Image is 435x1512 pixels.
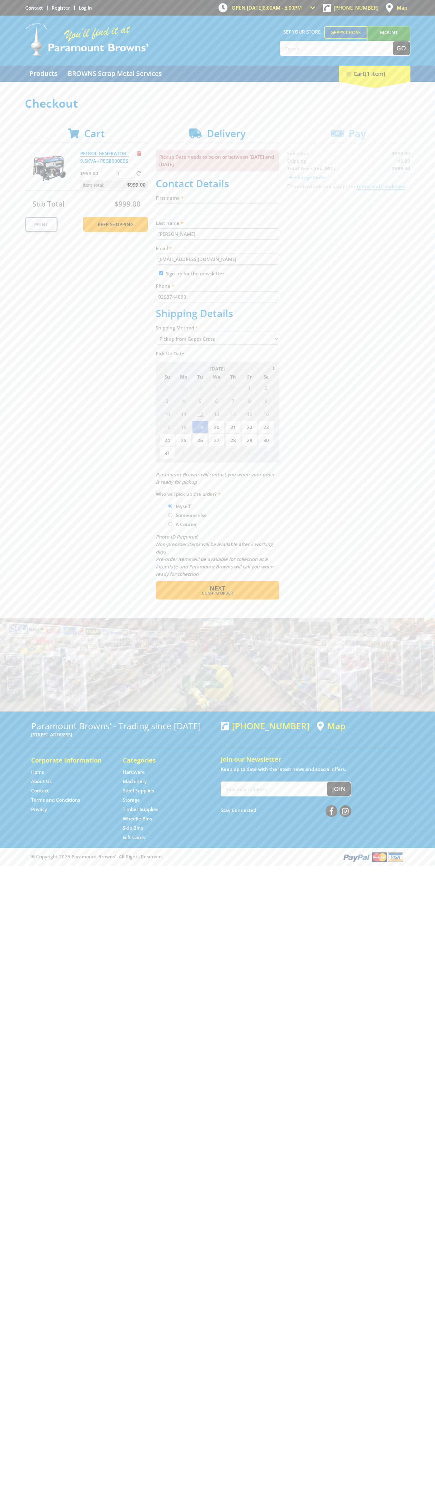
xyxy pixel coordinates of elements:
a: Go to the Hardware page [123,769,145,775]
input: Search [280,41,393,55]
p: [STREET_ADDRESS] [31,731,215,738]
label: Email [156,245,279,252]
span: $999.00 [127,180,146,189]
div: ® Copyright 2025 Paramount Browns'. All Rights Reserved. [25,851,410,863]
label: Someone Else [174,510,209,520]
span: 29 [192,381,208,394]
a: Go to the Privacy page [31,806,47,813]
input: Please select who will pick up the order. [168,522,172,526]
span: 13 [209,408,224,420]
select: Please select a shipping method. [156,333,279,345]
input: Please select who will pick up the order. [168,504,172,508]
input: Please enter your last name. [156,228,279,240]
span: 27 [159,381,175,394]
span: 25 [176,434,192,446]
span: 5 [242,447,257,459]
input: Your email address [221,782,327,796]
span: 14 [225,408,241,420]
a: Go to the Terms and Conditions page [31,797,80,803]
span: 24 [159,434,175,446]
span: 16 [258,408,274,420]
a: Go to the Gift Cards page [123,834,145,841]
h3: Paramount Browns' - Trading since [DATE] [31,721,215,731]
input: Please enter your email address. [156,254,279,265]
a: Remove from cart [137,150,141,156]
span: 18 [176,421,192,433]
p: $999.00 [80,170,113,177]
p: Item total: [80,180,148,189]
h5: Corporate Information [31,756,110,765]
span: 2 [192,447,208,459]
label: Last name [156,219,279,227]
a: PETROL GENERATOR - 9.5KVA - PEG8000EBS [80,150,129,164]
h5: Categories [123,756,202,765]
h1: Checkout [25,97,410,110]
span: [DATE] [210,366,225,372]
label: Phone [156,282,279,290]
span: 21 [225,421,241,433]
span: 22 [242,421,257,433]
span: 12 [192,408,208,420]
a: Go to the Home page [31,769,44,775]
span: 4 [225,447,241,459]
span: 2 [258,381,274,394]
span: Confirm order [169,591,266,595]
span: 27 [209,434,224,446]
span: Cart [84,127,105,140]
span: 28 [225,434,241,446]
span: 26 [192,434,208,446]
span: $999.00 [114,199,141,209]
label: Who will pick up the order? [156,490,279,498]
button: Join [327,782,351,796]
span: 5 [192,394,208,407]
span: We [209,373,224,381]
p: Keep up to date with the latest news and special offers. [221,765,404,773]
div: Stay Connected [221,803,351,818]
span: 31 [159,447,175,459]
label: Shipping Method [156,324,279,331]
a: Go to the Timber Supplies page [123,806,158,813]
span: 4 [176,394,192,407]
span: 9 [258,394,274,407]
span: 6 [258,447,274,459]
a: Go to the About Us page [31,778,52,785]
span: 1 [176,447,192,459]
span: Sa [258,373,274,381]
span: Th [225,373,241,381]
a: Print [25,217,58,232]
span: 10 [159,408,175,420]
span: 8:00am - 5:00pm [263,4,302,11]
img: PayPal, Mastercard, Visa accepted [342,851,404,863]
a: Log in [79,5,92,11]
p: Pickup Date needs to be on or between [DATE] and [DATE] [156,150,279,171]
span: 3 [159,394,175,407]
span: 17 [159,421,175,433]
button: Go [393,41,410,55]
a: Mount [PERSON_NAME] [367,26,410,50]
img: Paramount Browns' [25,22,149,56]
a: Go to the Machinery page [123,778,147,785]
span: (1 item) [365,70,385,77]
em: Paramount Browns will contact you when your order is ready for pickup [156,471,275,485]
span: Set your store [280,26,324,37]
span: Delivery [207,127,246,140]
a: Go to the Wheelie Bins page [123,815,152,822]
span: 30 [209,381,224,394]
span: 7 [225,394,241,407]
a: View a map of Gepps Cross location [317,721,345,731]
a: Gepps Cross [324,26,367,39]
span: 3 [209,447,224,459]
span: OPEN [DATE] [232,4,302,11]
span: 6 [209,394,224,407]
span: 1 [242,381,257,394]
a: Go to the Storage page [123,797,140,803]
label: Myself [174,501,192,511]
img: PETROL GENERATOR - 9.5KVA - PEG8000EBS [31,150,68,187]
em: Photo ID Required. Non-preorder items will be available after 5 working days Pre-order items will... [156,534,274,577]
span: 20 [209,421,224,433]
button: Next Confirm order [156,581,279,600]
span: 23 [258,421,274,433]
a: Go to the Steel Supplies page [123,787,154,794]
label: Pick Up Date [156,350,279,357]
span: Mo [176,373,192,381]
